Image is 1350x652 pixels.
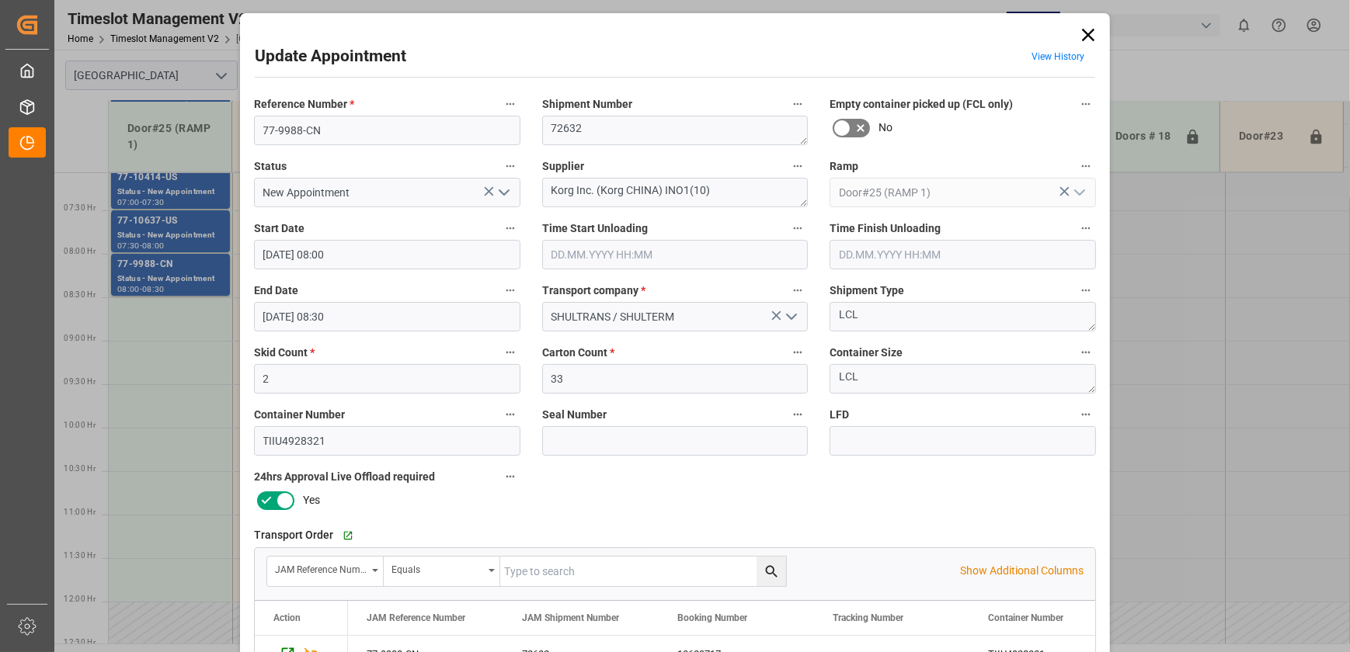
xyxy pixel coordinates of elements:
[677,612,747,623] span: Booking Number
[255,44,406,69] h2: Update Appointment
[267,557,384,586] button: open menu
[879,120,892,136] span: No
[391,559,483,577] div: Equals
[254,178,520,207] input: Type to search/select
[254,96,354,113] span: Reference Number
[830,96,1013,113] span: Empty container picked up (FCL only)
[542,158,584,175] span: Supplier
[779,305,802,329] button: open menu
[1076,218,1096,238] button: Time Finish Unloading
[542,178,809,207] textarea: Korg Inc. (Korg CHINA) INO1(10)
[542,345,614,361] span: Carton Count
[1076,342,1096,362] button: Container Size
[522,612,619,623] span: JAM Shipment Number
[542,407,607,423] span: Seal Number
[254,345,315,361] span: Skid Count
[500,156,520,176] button: Status
[830,158,858,175] span: Ramp
[254,220,304,237] span: Start Date
[491,181,514,205] button: open menu
[500,404,520,425] button: Container Number
[788,218,808,238] button: Time Start Unloading
[275,559,367,577] div: JAM Reference Number
[788,94,808,114] button: Shipment Number
[367,612,465,623] span: JAM Reference Number
[273,612,301,623] div: Action
[500,280,520,300] button: End Date
[788,342,808,362] button: Carton Count *
[500,94,520,114] button: Reference Number *
[830,345,903,361] span: Container Size
[500,557,786,586] input: Type to search
[303,492,320,508] span: Yes
[988,612,1063,623] span: Container Number
[500,466,520,487] button: 24hrs Approval Live Offload required
[1066,181,1090,205] button: open menu
[542,283,645,299] span: Transport company
[500,342,520,362] button: Skid Count *
[830,283,904,299] span: Shipment Type
[254,469,435,485] span: 24hrs Approval Live Offload required
[830,178,1096,207] input: Type to search/select
[1076,280,1096,300] button: Shipment Type
[830,407,849,423] span: LFD
[788,280,808,300] button: Transport company *
[1076,404,1096,425] button: LFD
[757,557,786,586] button: search button
[1032,51,1084,62] a: View History
[1076,156,1096,176] button: Ramp
[542,116,809,145] textarea: 72632
[542,220,648,237] span: Time Start Unloading
[830,220,941,237] span: Time Finish Unloading
[833,612,903,623] span: Tracking Number
[254,283,298,299] span: End Date
[254,527,333,543] span: Transport Order
[500,218,520,238] button: Start Date
[542,96,632,113] span: Shipment Number
[788,404,808,425] button: Seal Number
[384,557,500,586] button: open menu
[830,364,1096,394] textarea: LCL
[830,240,1096,269] input: DD.MM.YYYY HH:MM
[254,302,520,331] input: DD.MM.YYYY HH:MM
[254,158,287,175] span: Status
[254,240,520,269] input: DD.MM.YYYY HH:MM
[960,563,1084,579] p: Show Additional Columns
[1076,94,1096,114] button: Empty container picked up (FCL only)
[788,156,808,176] button: Supplier
[542,240,809,269] input: DD.MM.YYYY HH:MM
[830,302,1096,331] textarea: LCL
[254,407,345,423] span: Container Number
